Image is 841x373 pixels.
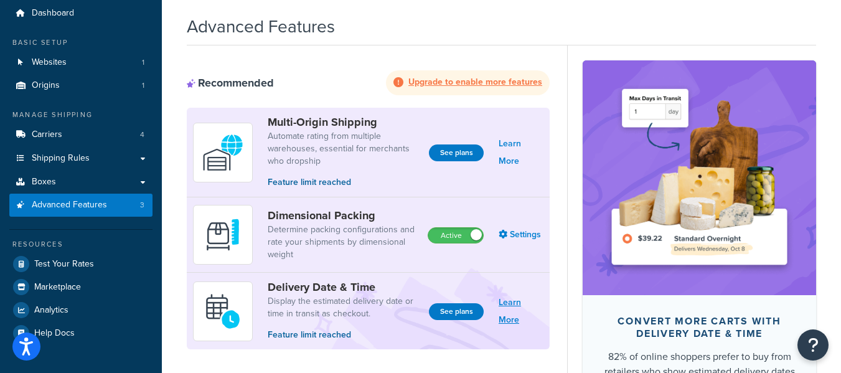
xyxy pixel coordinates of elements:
span: Origins [32,80,60,91]
img: WatD5o0RtDAAAAAElFTkSuQmCC [201,131,245,174]
p: Feature limit reached [268,176,419,189]
a: Advanced Features3 [9,194,153,217]
strong: Upgrade to enable more features [408,75,542,88]
a: Delivery Date & Time [268,280,419,294]
a: Automate rating from multiple warehouses, essential for merchants who dropship [268,130,419,168]
span: Help Docs [34,328,75,339]
a: Origins1 [9,74,153,97]
span: Advanced Features [32,200,107,210]
a: Learn More [499,135,543,170]
span: 4 [140,130,144,140]
a: Settings [499,226,543,243]
button: See plans [429,303,484,320]
a: Dimensional Packing [268,209,418,222]
p: Feature limit reached [268,328,419,342]
span: Websites [32,57,67,68]
a: Multi-Origin Shipping [268,115,419,129]
div: Recommended [187,76,274,90]
span: Test Your Rates [34,259,94,270]
span: Dashboard [32,8,74,19]
div: Manage Shipping [9,110,153,120]
a: Help Docs [9,322,153,344]
button: See plans [429,144,484,161]
span: 3 [140,200,144,210]
li: Carriers [9,123,153,146]
span: 1 [142,80,144,91]
div: Convert more carts with delivery date & time [603,315,796,340]
a: Analytics [9,299,153,321]
a: Test Your Rates [9,253,153,275]
h1: Advanced Features [187,14,335,39]
li: Origins [9,74,153,97]
a: Websites1 [9,51,153,74]
img: DTVBYsAAAAAASUVORK5CYII= [201,213,245,257]
li: Websites [9,51,153,74]
a: Marketplace [9,276,153,298]
div: Basic Setup [9,37,153,48]
div: Resources [9,239,153,250]
span: Analytics [34,305,68,316]
a: Learn More [499,294,543,329]
a: Shipping Rules [9,147,153,170]
a: Dashboard [9,2,153,25]
a: Determine packing configurations and rate your shipments by dimensional weight [268,224,418,261]
a: Carriers4 [9,123,153,146]
img: feature-image-ddt-36eae7f7280da8017bfb280eaccd9c446f90b1fe08728e4019434db127062ab4.png [601,79,797,276]
span: Boxes [32,177,56,187]
span: Shipping Rules [32,153,90,164]
a: Display the estimated delivery date or time in transit as checkout. [268,295,419,320]
span: Carriers [32,130,62,140]
label: Active [428,228,483,243]
a: Boxes [9,171,153,194]
img: gfkeb5ejjkALwAAAABJRU5ErkJggg== [201,290,245,333]
span: 1 [142,57,144,68]
button: Open Resource Center [797,329,829,361]
span: Marketplace [34,282,81,293]
li: Advanced Features [9,194,153,217]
